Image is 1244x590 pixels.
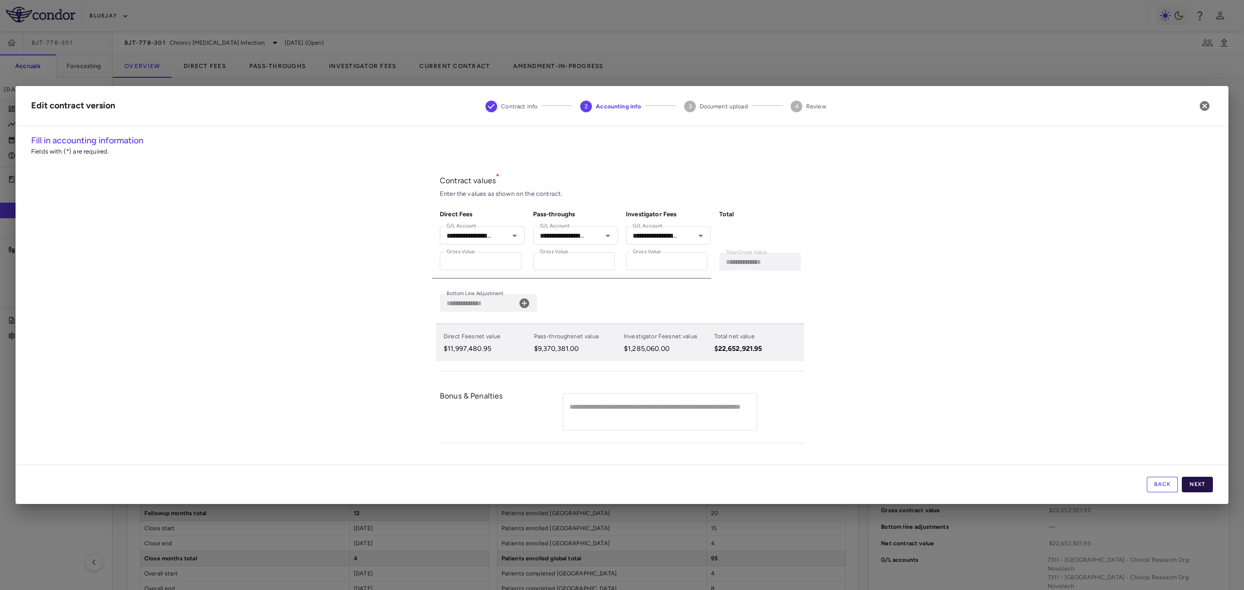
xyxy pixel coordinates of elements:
[31,147,1213,156] p: Fields with (*) are required.
[1147,477,1178,492] button: Back
[585,103,588,110] text: 2
[694,229,708,243] button: Open
[447,222,476,230] label: G/L Account
[624,332,710,341] p: Investigator Fees net value
[540,222,570,230] label: G/L Account
[633,222,662,230] label: G/L Account
[447,248,475,256] label: Gross Value
[440,210,525,219] h6: Direct Fees
[440,391,561,433] div: Bonus & Penalties
[626,210,711,219] h6: Investigator Fees
[440,175,804,186] p: Contract values
[533,210,619,219] h6: Pass-throughs
[633,248,661,256] label: Gross Value
[540,248,568,256] label: Gross Value
[444,332,530,341] p: Direct Fees net value
[534,332,621,341] p: Pass-throughs net value
[714,345,771,353] p: $22,652,921.95
[596,102,641,111] span: Accounting info
[444,345,530,353] p: $11,997,480.95
[601,229,615,243] button: Open
[440,190,804,198] div: Enter the values as shown on the contract.
[508,229,521,243] button: Open
[501,102,537,111] span: Contract info
[534,345,621,353] p: $9,370,381.00
[447,290,503,298] label: Bottom Line Adjustment
[624,345,710,353] p: $1,285,060.00
[1182,477,1213,492] button: Next
[719,210,805,219] h6: Total
[714,332,771,341] p: Total net value
[572,89,649,124] button: Accounting info
[31,99,115,112] div: Edit contract version
[478,89,545,124] button: Contract info
[726,248,767,257] label: Total Gross Value
[31,134,1213,147] h6: Fill in accounting information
